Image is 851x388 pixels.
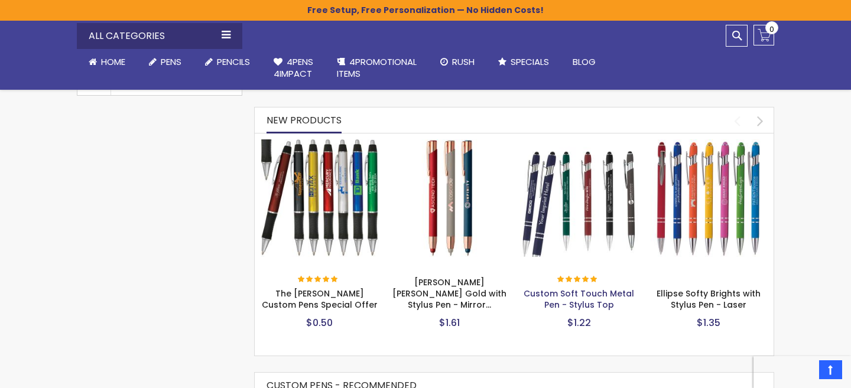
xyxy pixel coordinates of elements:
span: Blog [573,56,596,68]
a: Custom Soft Touch Metal Pen - Stylus Top [524,288,634,311]
a: Crosby Softy Rose Gold with Stylus Pen - Mirror Laser [391,139,509,149]
a: The [PERSON_NAME] Custom Pens Special Offer [262,288,378,311]
a: [PERSON_NAME] [PERSON_NAME] Gold with Stylus Pen - Mirror… [392,276,506,311]
span: Pens [161,56,181,68]
span: $0.50 [306,316,333,330]
img: The Barton Custom Pens Special Offer [261,139,379,257]
span: Specials [511,56,549,68]
a: Pencils [193,49,262,75]
span: 4PROMOTIONAL ITEMS [337,56,417,80]
span: $1.35 [697,316,720,330]
a: 4PROMOTIONALITEMS [325,49,428,87]
span: New Products [267,113,342,127]
iframe: Google Customer Reviews [753,356,851,388]
a: Blog [561,49,608,75]
a: 0 [753,25,774,45]
a: Home [77,49,137,75]
a: Ellipse Softy Brights with Stylus Pen - Laser [657,288,761,311]
a: 4Pens4impact [262,49,325,87]
img: Crosby Softy Rose Gold with Stylus Pen - Mirror Laser [391,139,509,257]
a: Ellipse Softy Brights with Stylus Pen - Laser [650,139,768,149]
span: Pencils [217,56,250,68]
div: 100% [298,276,339,284]
a: Pens [137,49,193,75]
span: 0 [769,24,774,35]
span: 4Pens 4impact [274,56,313,80]
span: $1.22 [567,316,591,330]
a: The Barton Custom Pens Special Offer [261,139,379,149]
a: Rush [428,49,486,75]
img: Custom Soft Touch Metal Pen - Stylus Top [520,139,638,257]
span: $1.61 [439,316,460,330]
a: Custom Soft Touch Metal Pen - Stylus Top [520,139,638,149]
a: Specials [486,49,561,75]
div: 100% [557,276,599,284]
span: Rush [452,56,475,68]
div: All Categories [77,23,242,49]
img: Ellipse Softy Brights with Stylus Pen - Laser [650,139,768,257]
span: Home [101,56,125,68]
div: next [750,110,771,131]
div: prev [727,110,748,131]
